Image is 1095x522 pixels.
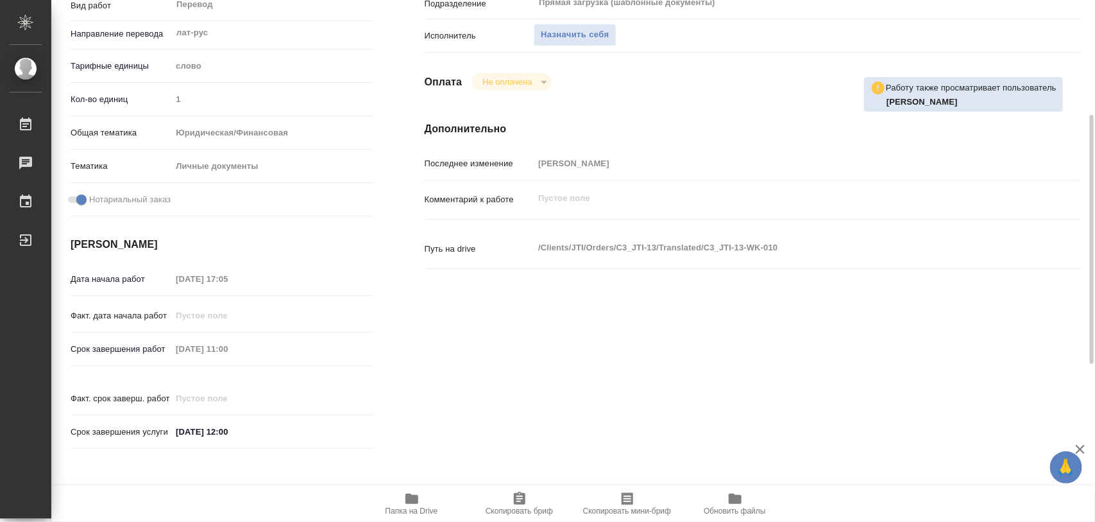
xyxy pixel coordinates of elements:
input: Пустое поле [171,90,373,109]
p: Дата начала работ [71,273,171,286]
button: Скопировать мини-бриф [573,486,681,522]
button: 🙏 [1050,451,1082,483]
input: Пустое поле [171,340,284,358]
input: Пустое поле [534,154,1026,173]
button: Назначить себя [534,24,616,46]
p: Последнее изменение [425,157,534,170]
p: Срок завершения работ [71,343,171,356]
h4: [PERSON_NAME] [71,237,373,252]
button: Скопировать бриф [466,486,573,522]
input: ✎ Введи что-нибудь [171,422,284,441]
button: Папка на Drive [358,486,466,522]
h4: Оплата [425,74,463,90]
b: [PERSON_NAME] [887,97,958,107]
p: Исполнитель [425,30,534,42]
p: Направление перевода [71,28,171,40]
span: 🙏 [1055,454,1077,481]
p: Работу также просматривает пользователь [886,82,1057,94]
input: Пустое поле [171,270,284,288]
span: Папка на Drive [386,507,438,516]
div: слово [171,55,373,77]
h4: Дополнительно [425,121,1081,137]
button: Не оплачена [479,76,536,87]
span: Скопировать мини-бриф [583,507,671,516]
span: Назначить себя [541,28,609,42]
p: Тематика [71,160,171,173]
p: Факт. дата начала работ [71,309,171,322]
input: Пустое поле [171,306,284,325]
textarea: /Clients/JTI/Orders/C3_JTI-13/Translated/C3_JTI-13-WK-010 [534,237,1026,259]
button: Обновить файлы [681,486,789,522]
input: Пустое поле [171,389,284,408]
p: Кобзева Елизавета [887,96,1057,109]
p: Путь на drive [425,243,534,256]
span: Обновить файлы [704,507,766,516]
div: Личные документы [171,155,373,177]
p: Кол-во единиц [71,93,171,106]
p: Комментарий к работе [425,193,534,206]
p: Общая тематика [71,126,171,139]
p: Факт. срок заверш. работ [71,392,171,405]
div: Не оплачена [472,73,551,91]
span: Скопировать бриф [486,507,553,516]
span: Нотариальный заказ [89,193,171,206]
p: Срок завершения услуги [71,426,171,439]
div: Юридическая/Финансовая [171,122,373,144]
p: Тарифные единицы [71,60,171,73]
